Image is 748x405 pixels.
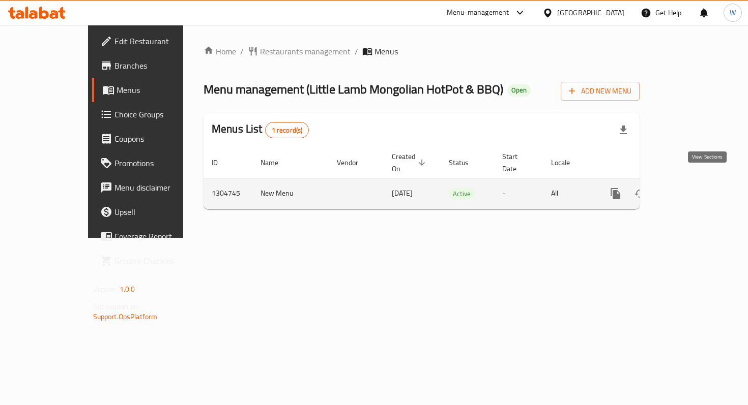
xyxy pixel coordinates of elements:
a: Upsell [92,200,213,224]
span: Name [261,157,292,169]
span: Upsell [114,206,205,218]
a: Promotions [92,151,213,175]
span: Locale [551,157,583,169]
span: Get support on: [93,300,140,313]
span: Promotions [114,157,205,169]
div: Menu-management [447,7,509,19]
a: Coupons [92,127,213,151]
button: Add New Menu [561,82,640,101]
span: Created On [392,150,428,175]
a: Home [204,45,236,57]
td: New Menu [252,178,329,209]
td: - [494,178,543,209]
h2: Menus List [212,121,309,138]
a: Choice Groups [92,102,213,127]
a: Branches [92,53,213,78]
span: Menu disclaimer [114,181,205,194]
span: Coupons [114,133,205,145]
span: Menus [375,45,398,57]
span: ID [212,157,231,169]
div: Export file [611,118,636,142]
span: Grocery Checklist [114,255,205,267]
nav: breadcrumb [204,45,640,57]
span: Edit Restaurant [114,35,205,47]
button: Change Status [628,181,652,206]
span: Vendor [337,157,371,169]
a: Restaurants management [248,45,351,57]
span: [DATE] [392,186,413,200]
span: Coverage Report [114,230,205,242]
a: Support.OpsPlatform [93,310,158,323]
span: Open [507,86,531,95]
div: [GEOGRAPHIC_DATA] [557,7,624,18]
td: All [543,178,595,209]
li: / [240,45,244,57]
table: enhanced table [204,147,709,209]
div: Total records count [265,122,309,138]
span: Add New Menu [569,85,631,98]
span: W [730,7,736,18]
span: Start Date [502,150,531,175]
span: 1.0.0 [120,283,135,296]
span: 1 record(s) [266,126,309,135]
span: Menus [117,84,205,96]
a: Edit Restaurant [92,29,213,53]
a: Menu disclaimer [92,175,213,200]
button: more [603,181,628,206]
li: / [355,45,358,57]
th: Actions [595,147,709,178]
span: Restaurants management [260,45,351,57]
span: Choice Groups [114,108,205,120]
span: Branches [114,59,205,72]
a: Grocery Checklist [92,248,213,273]
span: Active [449,188,475,200]
div: Open [507,84,531,97]
td: 1304745 [204,178,252,209]
a: Coverage Report [92,224,213,248]
span: Status [449,157,482,169]
span: Version: [93,283,118,296]
span: Menu management ( Little Lamb Mongolian HotPot & BBQ ) [204,78,503,101]
a: Menus [92,78,213,102]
